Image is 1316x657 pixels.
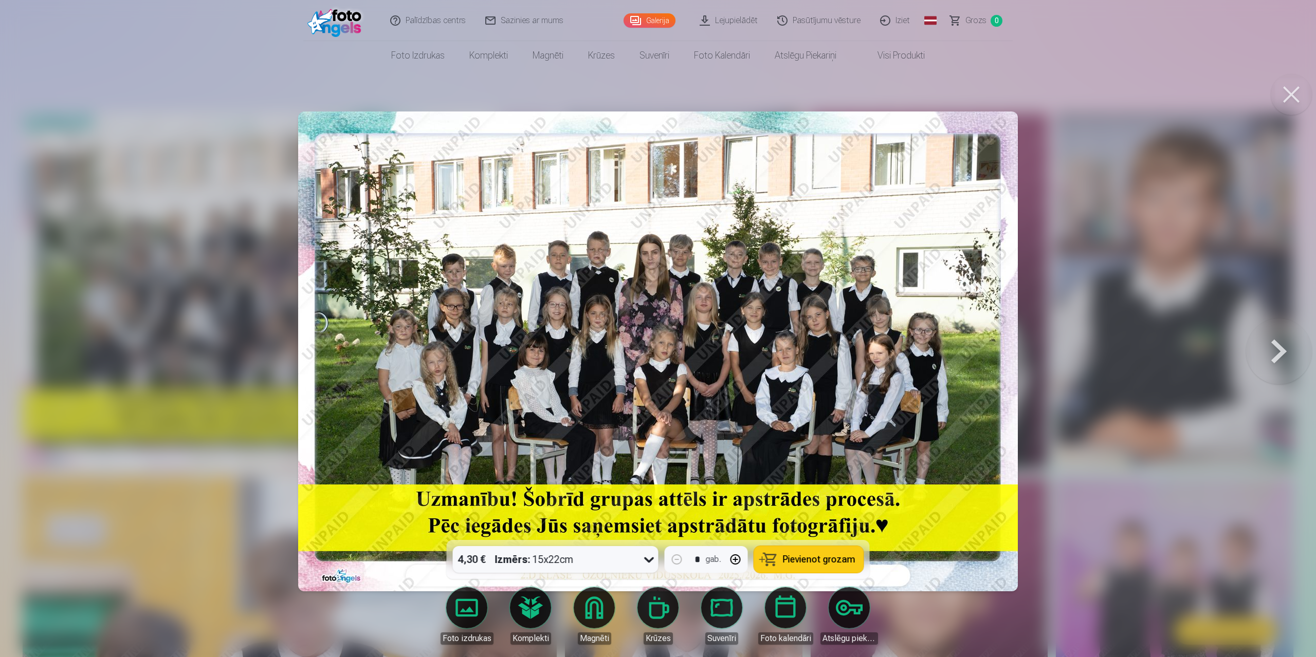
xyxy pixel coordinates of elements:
strong: Izmērs : [495,552,531,567]
div: Foto kalendāri [758,632,813,645]
div: Krūzes [644,632,673,645]
a: Komplekti [457,41,520,70]
a: Suvenīri [693,587,751,645]
a: Foto kalendāri [682,41,762,70]
div: Atslēgu piekariņi [820,632,878,645]
a: Komplekti [502,587,559,645]
span: 0 [991,15,1002,27]
div: Foto izdrukas [441,632,493,645]
div: Magnēti [578,632,611,645]
a: Galerija [624,13,675,28]
a: Magnēti [565,587,623,645]
a: Krūzes [629,587,687,645]
div: Komplekti [510,632,551,645]
img: /fa1 [307,4,367,37]
a: Atslēgu piekariņi [820,587,878,645]
a: Visi produkti [849,41,937,70]
button: Pievienot grozam [754,546,864,573]
span: Grozs [965,14,986,27]
a: Foto kalendāri [757,587,814,645]
div: Suvenīri [705,632,738,645]
a: Atslēgu piekariņi [762,41,849,70]
a: Foto izdrukas [438,587,496,645]
a: Krūzes [576,41,627,70]
a: Magnēti [520,41,576,70]
div: 4,30 € [453,546,491,573]
div: 15x22cm [495,546,574,573]
a: Suvenīri [627,41,682,70]
a: Foto izdrukas [379,41,457,70]
div: gab. [706,553,721,566]
span: Pievienot grozam [783,555,855,564]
